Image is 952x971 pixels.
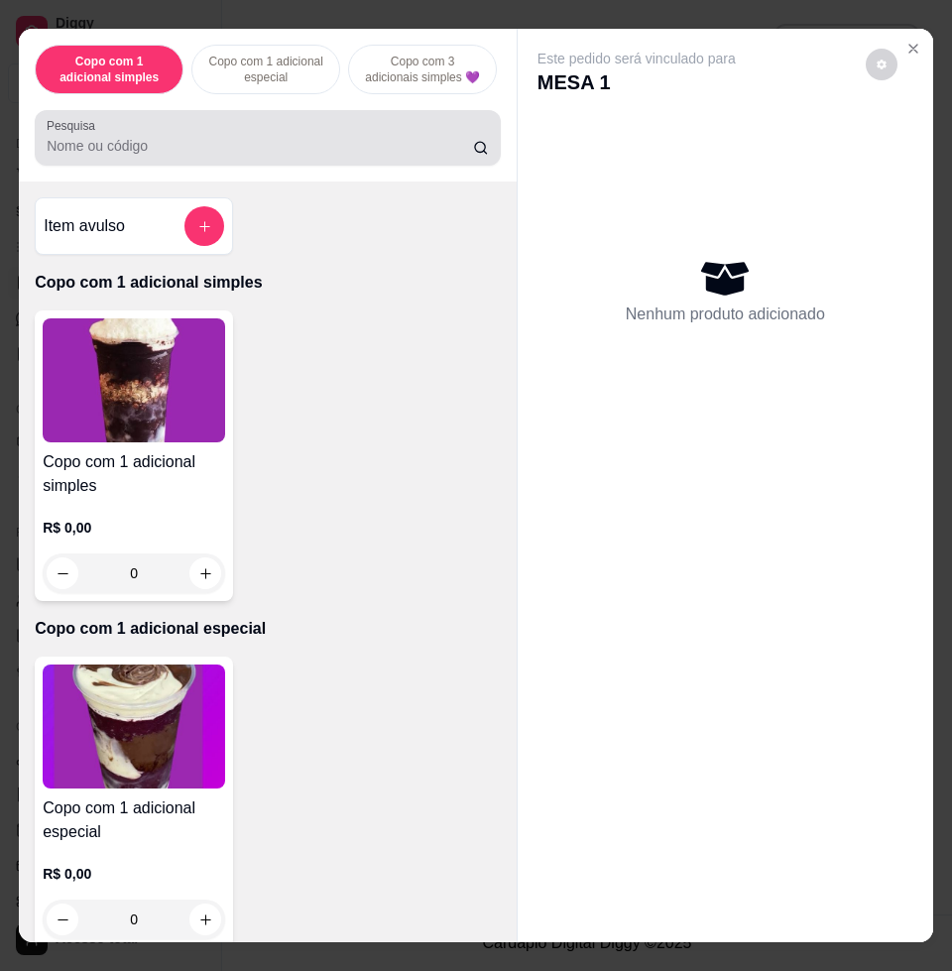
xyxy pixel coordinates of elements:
h4: Copo com 1 adicional simples [43,450,225,498]
p: Copo com 3 adicionais simples 💜 [365,54,480,85]
p: MESA 1 [537,68,736,96]
input: Pesquisa [47,136,473,156]
p: R$ 0,00 [43,864,225,884]
p: Nenhum produto adicionado [626,303,825,326]
p: Copo com 1 adicional especial [35,617,501,641]
p: Copo com 1 adicional simples [35,271,501,295]
button: Close [897,33,929,64]
p: Copo com 1 adicional especial [208,54,323,85]
img: product-image [43,665,225,789]
p: Este pedido será vinculado para [537,49,736,68]
p: Copo com 1 adicional simples [52,54,167,85]
label: Pesquisa [47,117,102,134]
img: product-image [43,318,225,442]
h4: Item avulso [44,214,125,238]
button: add-separate-item [184,206,224,246]
p: R$ 0,00 [43,518,225,538]
button: decrease-product-quantity [866,49,897,80]
h4: Copo com 1 adicional especial [43,796,225,844]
